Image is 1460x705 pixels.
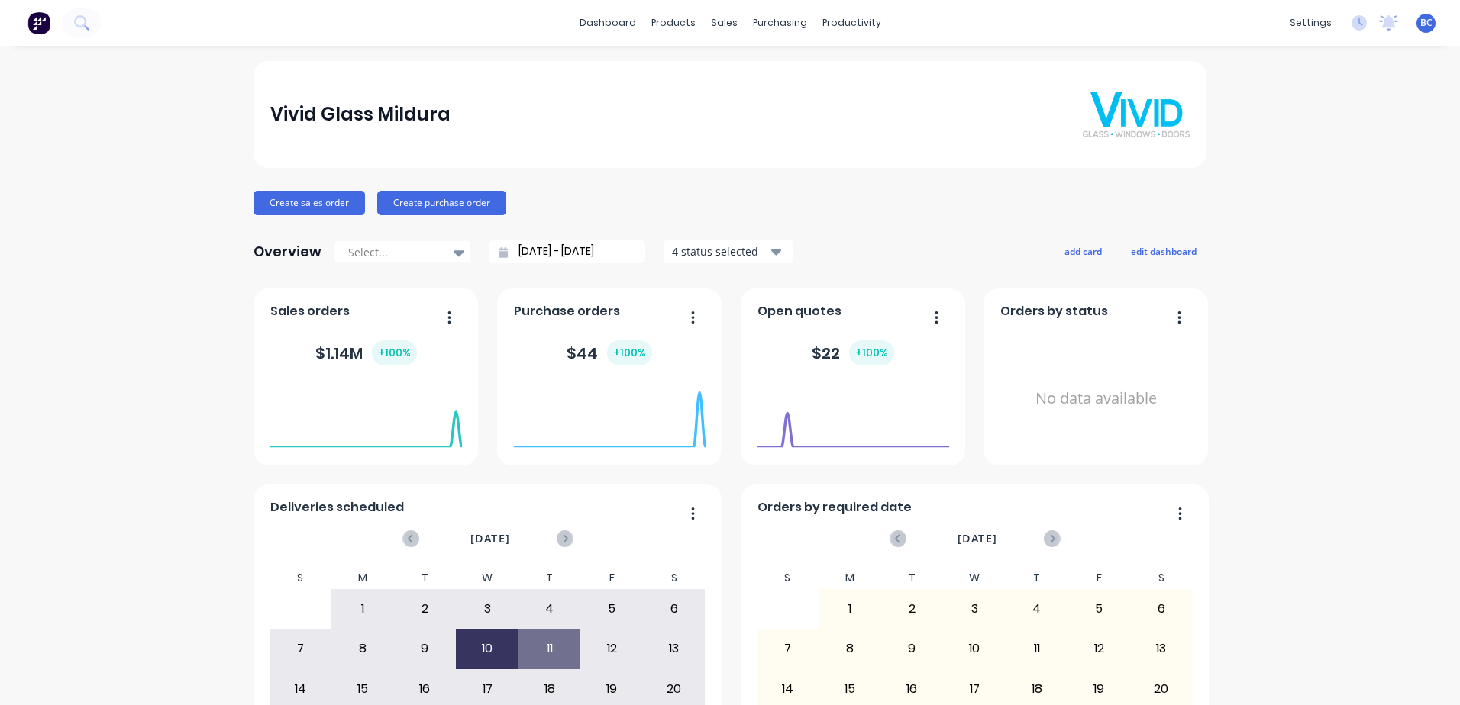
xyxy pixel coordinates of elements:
div: $ 22 [812,340,894,365]
img: Vivid Glass Mildura [1083,92,1190,137]
div: S [1130,567,1193,589]
div: W [456,567,518,589]
div: M [331,567,394,589]
span: BC [1420,16,1433,30]
div: 10 [944,629,1005,668]
div: Vivid Glass Mildura [270,99,451,130]
div: F [1068,567,1130,589]
div: 1 [332,590,393,628]
div: purchasing [745,11,815,34]
a: dashboard [572,11,644,34]
div: products [644,11,703,34]
div: 9 [882,629,943,668]
div: 7 [270,629,331,668]
div: + 100 % [372,340,417,365]
div: S [643,567,706,589]
div: + 100 % [849,340,894,365]
button: Create sales order [254,191,365,215]
div: 6 [644,590,705,628]
div: 7 [757,629,819,668]
span: Deliveries scheduled [270,498,404,517]
div: 6 [1131,590,1192,628]
div: + 100 % [607,340,652,365]
div: 13 [1131,629,1192,668]
div: T [518,567,581,589]
span: [DATE] [958,530,997,547]
div: Overview [254,237,321,267]
div: 4 [519,590,580,628]
div: No data available [1000,327,1192,471]
span: Sales orders [270,302,350,320]
span: Purchase orders [514,302,620,320]
div: sales [703,11,745,34]
div: $ 1.14M [315,340,417,365]
div: 12 [1068,629,1129,668]
div: $ 44 [567,340,652,365]
button: edit dashboard [1121,241,1206,261]
div: T [394,567,457,589]
div: 10 [457,629,518,668]
div: 4 status selected [672,243,768,259]
div: productivity [815,11,889,34]
div: T [881,567,944,589]
div: F [580,567,643,589]
div: T [1006,567,1068,589]
div: 12 [581,629,642,668]
div: 8 [332,629,393,668]
div: 11 [1006,629,1068,668]
span: [DATE] [470,530,510,547]
div: settings [1282,11,1339,34]
div: 8 [819,629,880,668]
div: 4 [1006,590,1068,628]
div: 3 [944,590,1005,628]
div: 3 [457,590,518,628]
div: S [757,567,819,589]
div: 9 [395,629,456,668]
div: W [943,567,1006,589]
div: S [270,567,332,589]
div: 11 [519,629,580,668]
button: add card [1055,241,1112,261]
div: 1 [819,590,880,628]
div: 2 [882,590,943,628]
div: M [819,567,881,589]
span: Open quotes [757,302,841,320]
div: 13 [644,629,705,668]
div: 5 [581,590,642,628]
div: 2 [395,590,456,628]
span: Orders by status [1000,302,1108,320]
button: 4 status selected [664,240,793,263]
img: Factory [27,11,50,34]
div: 5 [1068,590,1129,628]
button: Create purchase order [377,191,506,215]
